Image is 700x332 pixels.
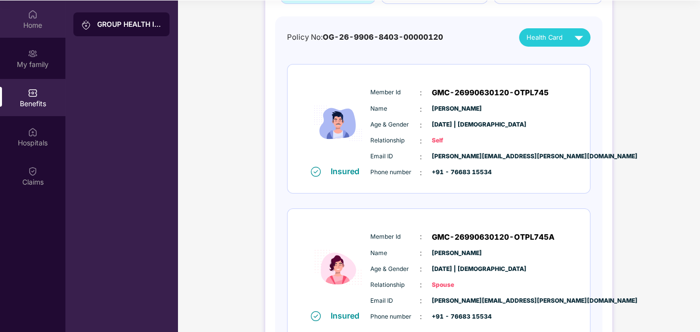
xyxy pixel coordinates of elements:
span: : [420,311,422,322]
span: [PERSON_NAME] [432,249,481,258]
span: Name [370,249,420,258]
span: : [420,151,422,162]
img: svg+xml;base64,PHN2ZyBpZD0iSG9zcGl0YWxzIiB4bWxucz0iaHR0cDovL3d3dy53My5vcmcvMjAwMC9zdmciIHdpZHRoPS... [28,127,38,137]
span: Spouse [432,280,481,290]
img: icon [308,225,368,310]
span: Phone number [370,312,420,322]
span: Phone number [370,168,420,177]
span: GMC-26990630120-OTPL745A [432,231,555,243]
span: [PERSON_NAME] [432,104,481,114]
span: Age & Gender [370,120,420,130]
span: +91 - 76683 15534 [432,168,481,177]
span: +91 - 76683 15534 [432,312,481,322]
div: Policy No: [287,32,443,43]
span: Relationship [370,136,420,145]
button: Health Card [519,28,590,47]
span: Email ID [370,152,420,161]
img: svg+xml;base64,PHN2ZyBpZD0iQ2xhaW0iIHhtbG5zPSJodHRwOi8vd3d3LnczLm9yZy8yMDAwL3N2ZyIgd2lkdGg9IjIwIi... [28,166,38,176]
span: [DATE] | [DEMOGRAPHIC_DATA] [432,120,481,130]
span: : [420,295,422,306]
img: svg+xml;base64,PHN2ZyB4bWxucz0iaHR0cDovL3d3dy53My5vcmcvMjAwMC9zdmciIHZpZXdCb3g9IjAgMCAyNCAyNCIgd2... [570,29,587,46]
span: : [420,248,422,259]
span: : [420,87,422,98]
span: Health Card [526,32,563,42]
div: Insured [331,166,365,176]
span: : [420,264,422,274]
div: GROUP HEALTH INSURANCE [97,19,162,29]
img: svg+xml;base64,PHN2ZyB4bWxucz0iaHR0cDovL3d3dy53My5vcmcvMjAwMC9zdmciIHdpZHRoPSIxNiIgaGVpZ2h0PSIxNi... [311,167,321,177]
img: svg+xml;base64,PHN2ZyBpZD0iQmVuZWZpdHMiIHhtbG5zPSJodHRwOi8vd3d3LnczLm9yZy8yMDAwL3N2ZyIgd2lkdGg9Ij... [28,88,38,98]
span: [DATE] | [DEMOGRAPHIC_DATA] [432,265,481,274]
span: OG-26-9906-8403-00000120 [323,33,443,42]
span: GMC-26990630120-OTPL745 [432,87,549,99]
img: icon [308,81,368,166]
span: Self [432,136,481,145]
img: svg+xml;base64,PHN2ZyB4bWxucz0iaHR0cDovL3d3dy53My5vcmcvMjAwMC9zdmciIHdpZHRoPSIxNiIgaGVpZ2h0PSIxNi... [311,311,321,321]
span: Relationship [370,280,420,290]
span: Name [370,104,420,114]
span: : [420,104,422,115]
span: [PERSON_NAME][EMAIL_ADDRESS][PERSON_NAME][DOMAIN_NAME] [432,152,481,161]
span: : [420,135,422,146]
span: Age & Gender [370,265,420,274]
span: Member Id [370,88,420,97]
span: [PERSON_NAME][EMAIL_ADDRESS][PERSON_NAME][DOMAIN_NAME] [432,296,481,306]
span: Member Id [370,232,420,242]
span: : [420,231,422,242]
img: svg+xml;base64,PHN2ZyB3aWR0aD0iMjAiIGhlaWdodD0iMjAiIHZpZXdCb3g9IjAgMCAyMCAyMCIgZmlsbD0ibm9uZSIgeG... [81,20,91,30]
span: Email ID [370,296,420,306]
img: svg+xml;base64,PHN2ZyBpZD0iSG9tZSIgeG1sbnM9Imh0dHA6Ly93d3cudzMub3JnLzIwMDAvc3ZnIiB3aWR0aD0iMjAiIG... [28,9,38,19]
span: : [420,120,422,131]
img: svg+xml;base64,PHN2ZyB3aWR0aD0iMjAiIGhlaWdodD0iMjAiIHZpZXdCb3g9IjAgMCAyMCAyMCIgZmlsbD0ibm9uZSIgeG... [28,49,38,59]
span: : [420,167,422,178]
div: Insured [331,311,365,321]
span: : [420,279,422,290]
